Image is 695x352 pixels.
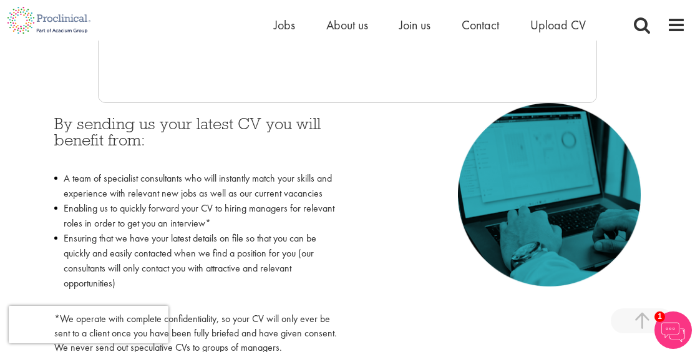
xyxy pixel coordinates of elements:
[654,311,665,322] span: 1
[399,17,430,33] a: Join us
[54,201,338,231] li: Enabling us to quickly forward your CV to hiring managers for relevant roles in order to get you ...
[274,17,295,33] a: Jobs
[326,17,368,33] a: About us
[654,311,692,349] img: Chatbot
[54,171,338,201] li: A team of specialist consultants who will instantly match your skills and experience with relevan...
[9,306,168,343] iframe: reCAPTCHA
[54,231,338,306] li: Ensuring that we have your latest details on file so that you can be quickly and easily contacted...
[462,17,499,33] a: Contact
[54,115,338,165] h3: By sending us your latest CV you will benefit from:
[530,17,586,33] a: Upload CV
